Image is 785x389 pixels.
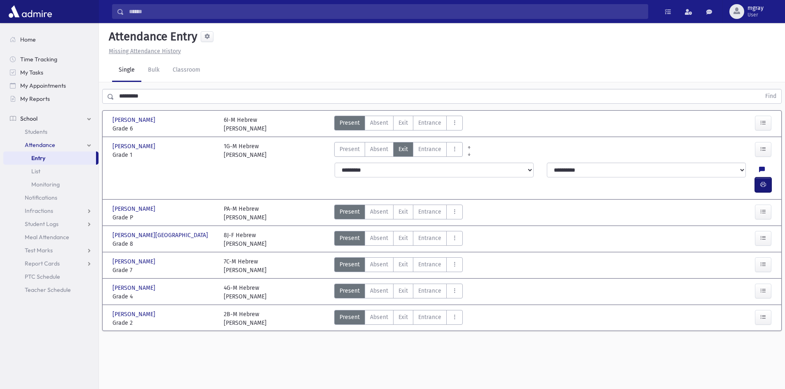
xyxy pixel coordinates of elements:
[3,217,98,231] a: Student Logs
[748,5,764,12] span: mgray
[20,36,36,43] span: Home
[418,287,441,295] span: Entrance
[334,142,463,159] div: AttTypes
[25,260,60,267] span: Report Cards
[112,231,210,240] span: [PERSON_NAME][GEOGRAPHIC_DATA]
[124,4,648,19] input: Search
[112,59,141,82] a: Single
[224,116,267,133] div: 6I-M Hebrew [PERSON_NAME]
[166,59,207,82] a: Classroom
[224,284,267,301] div: 4G-M Hebrew [PERSON_NAME]
[398,119,408,127] span: Exit
[340,234,360,242] span: Present
[20,82,66,89] span: My Appointments
[112,213,216,222] span: Grade P
[398,313,408,321] span: Exit
[334,116,463,133] div: AttTypes
[334,310,463,327] div: AttTypes
[398,234,408,242] span: Exit
[25,141,55,149] span: Attendance
[334,284,463,301] div: AttTypes
[3,138,98,151] a: Attendance
[112,124,216,133] span: Grade 6
[112,266,216,275] span: Grade 7
[3,66,98,79] a: My Tasks
[3,79,98,92] a: My Appointments
[3,125,98,138] a: Students
[25,273,60,280] span: PTC Schedule
[3,244,98,257] a: Test Marks
[340,119,360,127] span: Present
[112,240,216,248] span: Grade 8
[224,231,267,248] div: 8J-F Hebrew [PERSON_NAME]
[334,257,463,275] div: AttTypes
[418,260,441,269] span: Entrance
[418,145,441,154] span: Entrance
[3,257,98,270] a: Report Cards
[3,231,98,244] a: Meal Attendance
[370,119,388,127] span: Absent
[418,207,441,216] span: Entrance
[112,319,216,327] span: Grade 2
[334,205,463,222] div: AttTypes
[760,89,781,103] button: Find
[109,48,181,55] u: Missing Attendance History
[31,168,40,175] span: List
[25,194,57,201] span: Notifications
[20,69,43,76] span: My Tasks
[224,142,267,159] div: 1G-M Hebrew [PERSON_NAME]
[112,310,157,319] span: [PERSON_NAME]
[418,313,441,321] span: Entrance
[370,207,388,216] span: Absent
[3,53,98,66] a: Time Tracking
[105,30,197,44] h5: Attendance Entry
[3,151,96,165] a: Entry
[25,207,53,214] span: Infractions
[334,231,463,248] div: AttTypes
[31,154,45,162] span: Entry
[370,313,388,321] span: Absent
[112,151,216,159] span: Grade 1
[25,233,69,241] span: Meal Attendance
[398,207,408,216] span: Exit
[3,270,98,283] a: PTC Schedule
[224,310,267,327] div: 2B-M Hebrew [PERSON_NAME]
[398,287,408,295] span: Exit
[398,145,408,154] span: Exit
[112,284,157,292] span: [PERSON_NAME]
[370,145,388,154] span: Absent
[7,3,54,20] img: AdmirePro
[370,287,388,295] span: Absent
[3,92,98,105] a: My Reports
[340,145,360,154] span: Present
[224,257,267,275] div: 7C-M Hebrew [PERSON_NAME]
[3,191,98,204] a: Notifications
[418,234,441,242] span: Entrance
[370,260,388,269] span: Absent
[112,116,157,124] span: [PERSON_NAME]
[31,181,60,188] span: Monitoring
[340,313,360,321] span: Present
[25,220,59,228] span: Student Logs
[224,205,267,222] div: PA-M Hebrew [PERSON_NAME]
[20,95,50,102] span: My Reports
[340,260,360,269] span: Present
[112,205,157,213] span: [PERSON_NAME]
[20,115,37,122] span: School
[3,165,98,178] a: List
[3,33,98,46] a: Home
[20,56,57,63] span: Time Tracking
[370,234,388,242] span: Absent
[112,292,216,301] span: Grade 4
[25,286,71,293] span: Teacher Schedule
[3,204,98,217] a: Infractions
[25,247,53,254] span: Test Marks
[340,287,360,295] span: Present
[3,283,98,296] a: Teacher Schedule
[3,112,98,125] a: School
[105,48,181,55] a: Missing Attendance History
[340,207,360,216] span: Present
[141,59,166,82] a: Bulk
[112,257,157,266] span: [PERSON_NAME]
[25,128,47,135] span: Students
